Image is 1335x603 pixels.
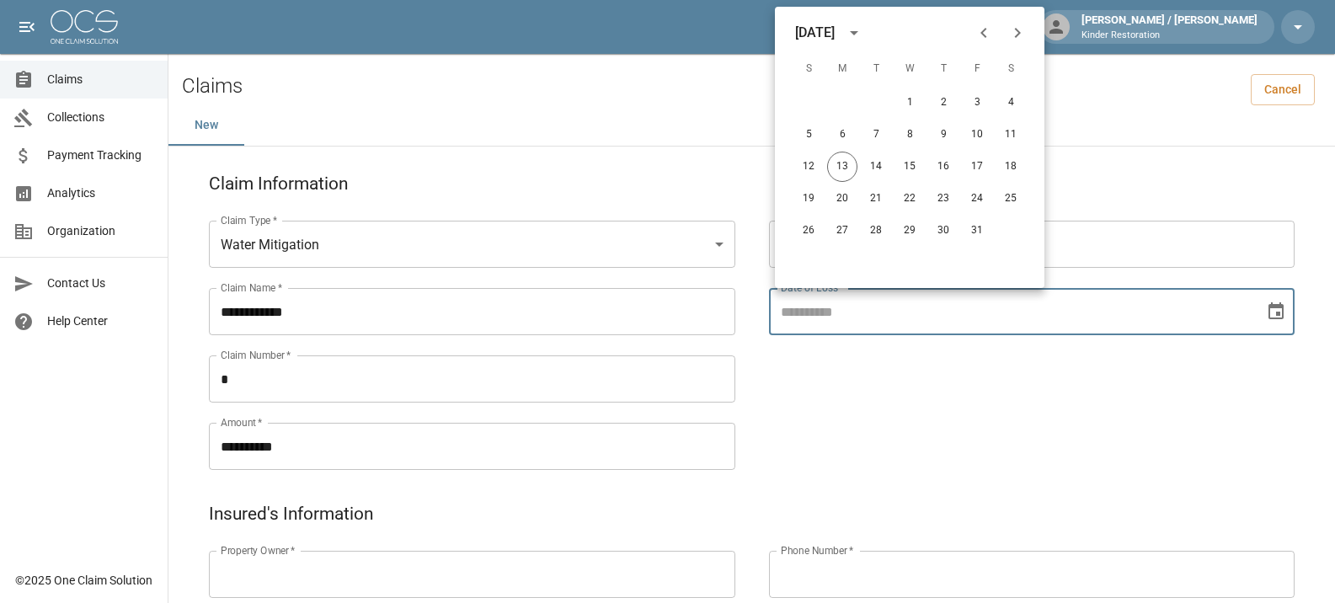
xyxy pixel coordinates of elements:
span: Help Center [47,312,154,330]
button: 31 [962,216,992,246]
button: 22 [894,184,925,214]
span: Thursday [928,52,959,86]
button: 13 [827,152,857,182]
span: Monday [827,52,857,86]
span: Friday [962,52,992,86]
button: 21 [861,184,891,214]
span: Sunday [793,52,824,86]
button: 4 [996,88,1026,118]
label: Phone Number [781,543,853,558]
div: © 2025 One Claim Solution [15,572,152,589]
div: dynamic tabs [168,105,1335,146]
img: ocs-logo-white-transparent.png [51,10,118,44]
button: 29 [894,216,925,246]
button: 12 [793,152,824,182]
button: 15 [894,152,925,182]
button: 27 [827,216,857,246]
button: 17 [962,152,992,182]
span: Analytics [47,184,154,202]
label: Claim Name [221,280,282,295]
button: 1 [894,88,925,118]
span: Saturday [996,52,1026,86]
span: Organization [47,222,154,240]
button: 10 [962,120,992,150]
button: 6 [827,120,857,150]
p: Kinder Restoration [1081,29,1258,43]
button: Choose date [1259,295,1293,328]
span: Contact Us [47,275,154,292]
a: Cancel [1251,74,1315,105]
button: calendar view is open, switch to year view [840,19,868,47]
button: 28 [861,216,891,246]
button: 16 [928,152,959,182]
span: Payment Tracking [47,147,154,164]
button: open drawer [10,10,44,44]
button: 3 [962,88,992,118]
label: Claim Number [221,348,291,362]
button: 18 [996,152,1026,182]
button: 11 [996,120,1026,150]
button: Next month [1001,16,1034,50]
button: 9 [928,120,959,150]
label: Amount [221,415,263,430]
button: 8 [894,120,925,150]
span: Claims [47,71,154,88]
div: [PERSON_NAME] / [PERSON_NAME] [1075,12,1264,42]
button: 19 [793,184,824,214]
button: 30 [928,216,959,246]
div: [DATE] [795,23,835,43]
button: 5 [793,120,824,150]
button: 25 [996,184,1026,214]
button: 24 [962,184,992,214]
button: New [168,105,244,146]
button: 26 [793,216,824,246]
span: Wednesday [894,52,925,86]
button: 2 [928,88,959,118]
div: Water Mitigation [209,221,735,268]
h2: Claims [182,74,243,99]
label: Claim Type [221,213,277,227]
button: 7 [861,120,891,150]
button: 20 [827,184,857,214]
span: Collections [47,109,154,126]
button: 23 [928,184,959,214]
label: Property Owner [221,543,296,558]
button: 14 [861,152,891,182]
button: Previous month [967,16,1001,50]
span: Tuesday [861,52,891,86]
